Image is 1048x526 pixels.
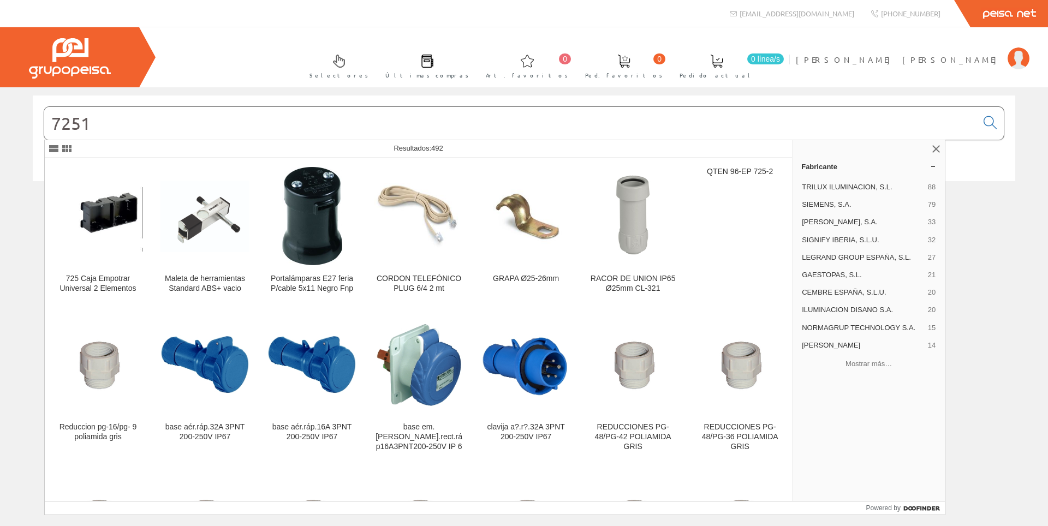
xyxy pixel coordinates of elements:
span: 33 [928,217,936,227]
button: Mostrar más… [797,355,940,373]
a: [PERSON_NAME] [PERSON_NAME] [796,45,1029,56]
div: base aér.ráp.32A 3PNT 200-250V IP67 [160,422,249,442]
span: Últimas compras [385,70,469,81]
a: Últimas compras [374,45,474,85]
img: Grupo Peisa [29,38,111,79]
span: GAESTOPAS, S.L. [802,270,924,280]
span: Art. favoritos [486,70,568,81]
div: base aér.ráp.16A 3PNT 200-250V IP67 [267,422,356,442]
div: © Grupo Peisa [33,195,1015,204]
img: base em.sal.rect.ráp16A3PNT200-250V IP 6 [374,320,463,409]
span: Ped. favoritos [585,70,663,81]
a: base aér.ráp.32A 3PNT 200-250V IP67 base aér.ráp.32A 3PNT 200-250V IP67 [152,307,258,464]
input: Buscar... [44,107,977,140]
div: 725 Caja Empotrar Universal 2 Elementos [53,274,142,294]
div: Portalámparas E27 feria P/cable 5x11 Negro Fnp [267,274,356,294]
span: 88 [928,182,936,192]
span: TRILUX ILUMINACION, S.L. [802,182,924,192]
span: 20 [928,305,936,315]
div: Maleta de herramientas Standard ABS+ vacio [160,274,249,294]
span: Powered by [866,503,901,513]
a: CORDON TELEFÓNICO PLUG 6/4 2 mt CORDON TELEFÓNICO PLUG 6/4 2 mt [366,158,472,306]
span: 0 [559,53,571,64]
div: Reduccion pg-16/pg- 9 poliamida gris [53,422,142,442]
a: 0 línea/s Pedido actual [669,45,787,85]
span: 27 [928,253,936,262]
div: QTEN 96-EP 725-2 [695,167,784,177]
span: NORMAGRUP TECHNOLOGY S.A. [802,323,924,333]
span: 21 [928,270,936,280]
span: 15 [928,323,936,333]
img: base aér.ráp.32A 3PNT 200-250V IP67 [160,320,249,409]
span: 32 [928,235,936,245]
a: base aér.ráp.16A 3PNT 200-250V IP67 base aér.ráp.16A 3PNT 200-250V IP67 [259,307,365,464]
span: 492 [431,144,443,152]
a: clavija a?.r?.32A 3PNT 200-250V IP67 clavija a?.r?.32A 3PNT 200-250V IP67 [473,307,579,464]
div: REDUCCIONES PG-48/PG-42 POLIAMIDA GRIS [588,422,677,452]
span: ILUMINACION DISANO S.A. [802,305,924,315]
a: GRAPA Ø25-26mm GRAPA Ø25-26mm [473,158,579,306]
span: [EMAIL_ADDRESS][DOMAIN_NAME] [740,9,854,18]
span: SIGNIFY IBERIA, S.L.U. [802,235,924,245]
span: 0 línea/s [747,53,784,64]
span: CEMBRE ESPAÑA, S.L.U. [802,288,924,297]
span: [PHONE_NUMBER] [881,9,940,18]
img: GRAPA Ø25-26mm [481,171,570,260]
img: REDUCCIONES PG-48/PG-36 POLIAMIDA GRIS [695,320,784,409]
img: REDUCCIONES PG-48/PG-42 POLIAMIDA GRIS [588,320,677,409]
div: REDUCCIONES PG-48/PG-36 POLIAMIDA GRIS [695,422,784,452]
span: 14 [928,340,936,350]
a: Powered by [866,501,945,515]
div: base em.[PERSON_NAME].rect.ráp16A3PNT200-250V IP 6 [374,422,463,452]
img: Portalámparas E27 feria P/cable 5x11 Negro Fnp [282,167,342,265]
img: Reduccion pg-16/pg- 9 poliamida gris [53,320,142,409]
span: SIEMENS, S.A. [802,200,924,210]
span: [PERSON_NAME], S.A. [802,217,924,227]
a: Fabricante [793,158,945,175]
span: Resultados: [394,144,443,152]
img: RACOR DE UNION IP65 Ø25mm CL-321 [588,171,677,260]
a: RACOR DE UNION IP65 Ø25mm CL-321 RACOR DE UNION IP65 Ø25mm CL-321 [580,158,686,306]
a: Maleta de herramientas Standard ABS+ vacio Maleta de herramientas Standard ABS+ vacio [152,158,258,306]
span: Selectores [309,70,368,81]
a: Selectores [299,45,374,85]
a: Reduccion pg-16/pg- 9 poliamida gris Reduccion pg-16/pg- 9 poliamida gris [45,307,151,464]
div: GRAPA Ø25-26mm [481,274,570,284]
a: 725 Caja Empotrar Universal 2 Elementos 725 Caja Empotrar Universal 2 Elementos [45,158,151,306]
a: REDUCCIONES PG-48/PG-36 POLIAMIDA GRIS REDUCCIONES PG-48/PG-36 POLIAMIDA GRIS [687,307,793,464]
a: base em.sal.rect.ráp16A3PNT200-250V IP 6 base em.[PERSON_NAME].rect.ráp16A3PNT200-250V IP 6 [366,307,472,464]
img: 725 Caja Empotrar Universal 2 Elementos [53,181,142,252]
div: CORDON TELEFÓNICO PLUG 6/4 2 mt [374,274,463,294]
span: LEGRAND GROUP ESPAÑA, S.L. [802,253,924,262]
span: [PERSON_NAME] [PERSON_NAME] [796,54,1002,65]
span: 79 [928,200,936,210]
a: Portalámparas E27 feria P/cable 5x11 Negro Fnp Portalámparas E27 feria P/cable 5x11 Negro Fnp [259,158,365,306]
span: 0 [653,53,665,64]
img: Maleta de herramientas Standard ABS+ vacio [160,181,249,252]
span: Pedido actual [680,70,754,81]
img: base aér.ráp.16A 3PNT 200-250V IP67 [267,320,356,409]
span: 20 [928,288,936,297]
img: CORDON TELEFÓNICO PLUG 6/4 2 mt [374,171,463,260]
div: clavija a?.r?.32A 3PNT 200-250V IP67 [481,422,570,442]
a: QTEN 96-EP 725-2 [687,158,793,306]
img: clavija a?.r?.32A 3PNT 200-250V IP67 [481,320,570,409]
div: RACOR DE UNION IP65 Ø25mm CL-321 [588,274,677,294]
span: [PERSON_NAME] [802,340,924,350]
a: REDUCCIONES PG-48/PG-42 POLIAMIDA GRIS REDUCCIONES PG-48/PG-42 POLIAMIDA GRIS [580,307,686,464]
